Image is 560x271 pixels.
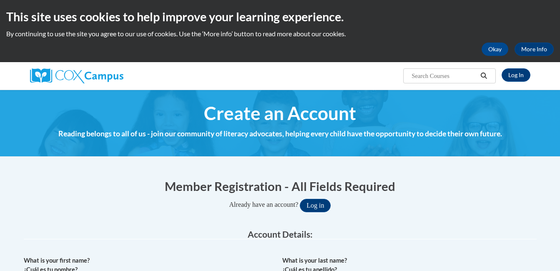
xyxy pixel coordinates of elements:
h2: This site uses cookies to help improve your learning experience. [6,8,554,25]
img: Cox Campus [30,68,123,83]
button: Search [477,71,490,81]
button: Log in [300,199,331,212]
span: Create an Account [204,102,356,124]
h4: Reading belongs to all of us - join our community of literacy advocates, helping every child have... [24,128,537,139]
a: Log In [502,68,530,82]
a: More Info [515,43,554,56]
input: Search Courses [411,71,477,81]
button: Okay [482,43,508,56]
span: Account Details: [248,229,313,239]
span: Already have an account? [229,201,299,208]
h1: Member Registration - All Fields Required [24,178,537,195]
p: By continuing to use the site you agree to our use of cookies. Use the ‘More info’ button to read... [6,29,554,38]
